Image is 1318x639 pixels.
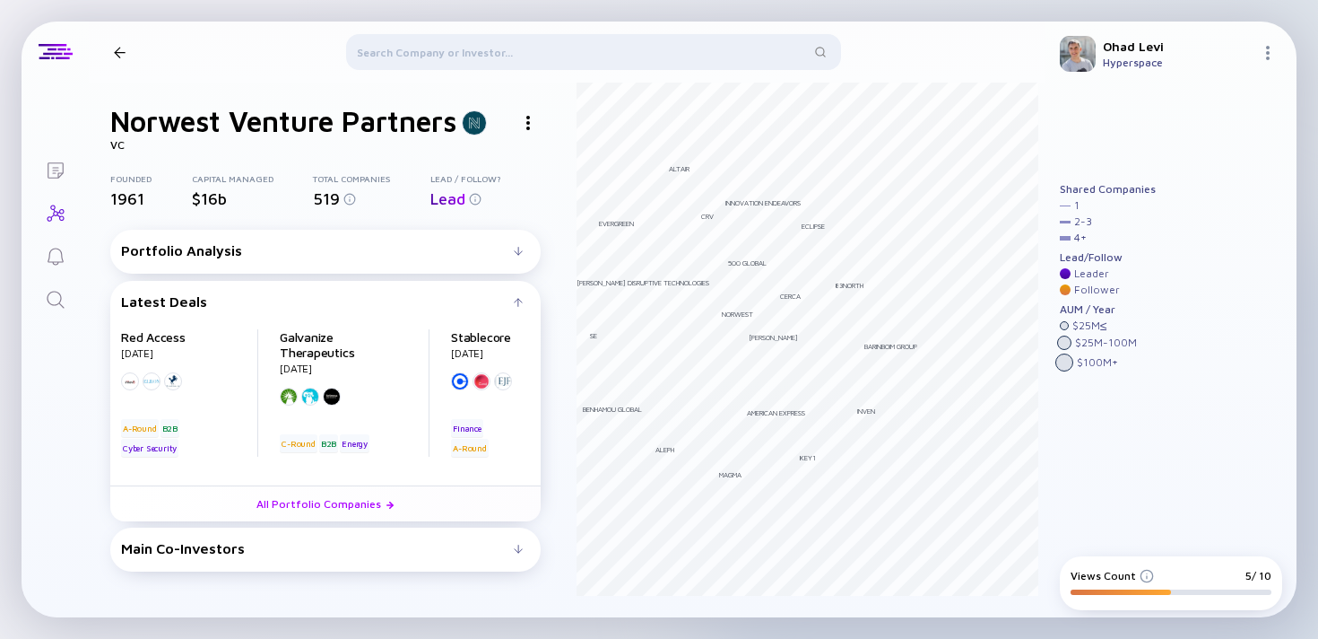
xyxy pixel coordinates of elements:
[864,342,917,351] div: Barinboim Group
[22,233,89,276] a: Reminders
[121,242,514,258] div: Portfolio Analysis
[1103,56,1253,69] div: Hyperspace
[22,147,89,190] a: Lists
[1261,46,1275,60] img: Menu
[121,439,178,457] div: Cyber Security
[430,173,542,184] div: Lead / Follow?
[701,212,714,221] div: CRV
[121,540,514,556] div: Main Co-Investors
[280,434,317,452] div: C-Round
[749,333,798,342] div: [PERSON_NAME]
[1060,36,1096,72] img: Ohad Profile Picture
[583,405,642,414] div: Benhamou Global
[1074,215,1092,228] div: 2 - 3
[526,116,530,130] img: Investor Actions
[719,470,741,479] div: Magma
[469,193,481,206] img: Info for Lead / Follow?
[857,407,875,416] div: Inven
[430,189,465,208] span: Lead
[835,281,863,290] div: 83North
[319,434,338,452] div: B2B
[722,310,753,319] div: Norwest
[110,138,541,152] div: VC
[800,453,816,462] div: Key1
[1074,199,1080,212] div: 1
[577,278,709,287] div: [PERSON_NAME] Disruptive Technologies
[590,331,597,340] div: SE
[192,173,314,184] div: Capital Managed
[192,189,314,208] div: $16b
[1060,303,1156,316] div: AUM / Year
[1074,284,1120,296] div: Follower
[1100,319,1107,332] div: ≤
[802,222,825,231] div: Eclipse
[110,173,192,184] div: Founded
[1075,337,1137,349] div: $ 25M - 100M
[747,408,805,417] div: American Express
[22,190,89,233] a: Investor Map
[280,329,429,457] div: [DATE]
[313,189,340,208] span: 519
[280,329,354,360] a: Galvanize Therapeutics
[451,329,511,345] a: Stablecore
[1071,569,1154,582] div: Views Count
[725,198,801,207] div: Innovation Endeavors
[780,292,801,301] div: Cerca
[121,293,514,310] div: Latest Deals
[343,193,356,206] img: Info for Total Companies
[22,276,89,319] a: Search
[728,258,767,267] div: 500 Global
[451,439,489,457] div: A-Round
[655,445,674,454] div: Aleph
[669,164,689,173] div: AltaIR
[313,173,430,184] div: Total Companies
[121,419,159,437] div: A-Round
[1103,39,1253,54] div: Ohad Levi
[1074,267,1109,280] div: Leader
[599,219,634,228] div: Evergreen
[1060,183,1156,196] div: Shared Companies
[1074,232,1087,244] div: 4 +
[451,329,530,457] div: [DATE]
[1077,356,1118,369] div: $ 100M +
[110,486,541,521] a: All Portfolio Companies
[121,329,258,457] div: [DATE]
[1060,251,1156,264] div: Lead/Follow
[340,434,369,452] div: Energy
[160,419,179,437] div: B2B
[121,329,186,345] a: Red Access
[110,104,456,138] h1: Norwest Venture Partners
[110,189,192,208] div: 1961
[1072,319,1107,332] div: $ 25M
[1245,569,1271,582] div: 5/ 10
[451,419,483,437] div: Finance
